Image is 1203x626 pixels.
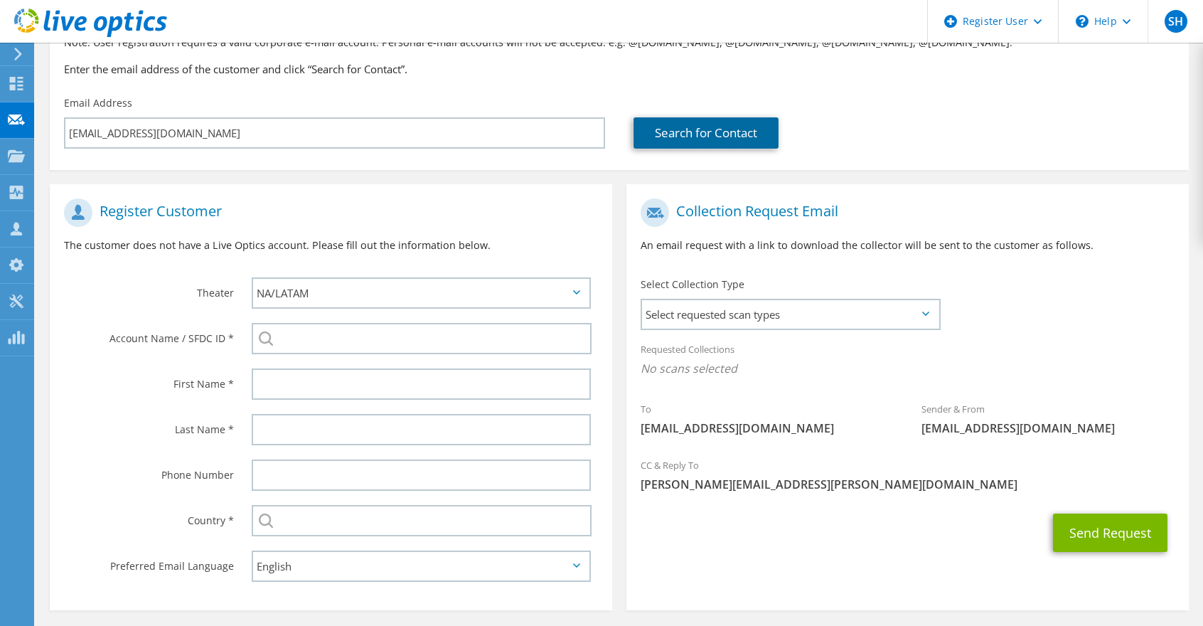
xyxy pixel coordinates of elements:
[64,61,1175,77] h3: Enter the email address of the customer and click “Search for Contact”.
[641,198,1167,227] h1: Collection Request Email
[921,420,1174,436] span: [EMAIL_ADDRESS][DOMAIN_NAME]
[641,477,1175,492] span: [PERSON_NAME][EMAIL_ADDRESS][PERSON_NAME][DOMAIN_NAME]
[64,238,598,253] p: The customer does not have a Live Optics account. Please fill out the information below.
[907,394,1188,443] div: Sender & From
[641,420,893,436] span: [EMAIL_ADDRESS][DOMAIN_NAME]
[1076,15,1089,28] svg: \n
[64,460,234,482] label: Phone Number
[64,198,591,227] h1: Register Customer
[642,300,939,329] span: Select requested scan types
[64,414,234,437] label: Last Name *
[64,551,234,573] label: Preferred Email Language
[64,368,234,391] label: First Name *
[64,505,234,528] label: Country *
[641,238,1175,253] p: An email request with a link to download the collector will be sent to the customer as follows.
[1165,10,1187,33] span: SH
[641,277,744,292] label: Select Collection Type
[626,450,1189,499] div: CC & Reply To
[626,334,1189,387] div: Requested Collections
[64,323,234,346] label: Account Name / SFDC ID *
[64,277,234,300] label: Theater
[633,117,779,149] a: Search for Contact
[64,96,132,110] label: Email Address
[626,394,907,443] div: To
[1053,514,1167,552] button: Send Request
[641,361,1175,376] span: No scans selected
